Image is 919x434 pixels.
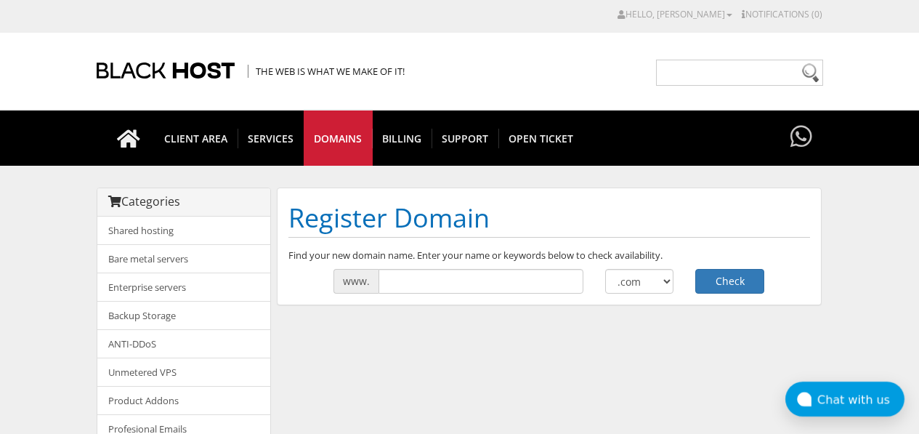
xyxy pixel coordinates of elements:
span: www. [333,269,378,294]
input: Need help? [656,60,823,86]
a: SERVICES [238,110,304,166]
a: Hello, [PERSON_NAME] [618,8,732,20]
button: Check [695,269,764,294]
h3: Categories [108,196,259,209]
a: Go to homepage [102,110,155,166]
a: Product Addons [97,386,270,415]
a: Bare metal servers [97,244,270,273]
a: Unmetered VPS [97,358,270,387]
span: Open Ticket [498,129,583,148]
a: Billing [372,110,432,166]
a: ANTI-DDoS [97,329,270,358]
a: Support [432,110,499,166]
a: CLIENT AREA [154,110,238,166]
div: Chat with us [817,393,904,406]
a: Shared hosting [97,217,270,245]
button: Chat with us [785,382,904,417]
p: Find your new domain name. Enter your name or keywords below to check availability. [288,249,810,262]
span: CLIENT AREA [154,129,238,148]
span: The Web is what we make of it! [248,65,405,78]
a: Enterprise servers [97,273,270,302]
a: Backup Storage [97,301,270,330]
span: SERVICES [238,129,304,148]
h1: Register Domain [288,199,810,238]
a: Notifications (0) [742,8,822,20]
a: Have questions? [787,110,816,164]
span: Support [432,129,499,148]
span: Billing [372,129,432,148]
a: Open Ticket [498,110,583,166]
span: Domains [304,129,373,148]
a: Domains [304,110,373,166]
